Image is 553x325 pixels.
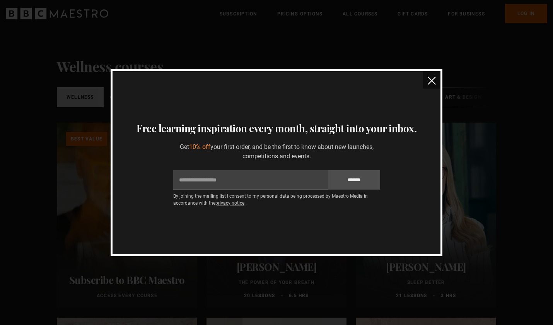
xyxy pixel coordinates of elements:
span: 10% off [189,143,210,151]
h3: Free learning inspiration every month, straight into your inbox. [122,121,431,136]
p: By joining the mailing list I consent to my personal data being processed by Maestro Media in acc... [173,193,380,207]
button: close [423,71,440,89]
p: Get your first order, and be the first to know about new launches, competitions and events. [173,142,380,161]
a: privacy notice [215,200,244,206]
